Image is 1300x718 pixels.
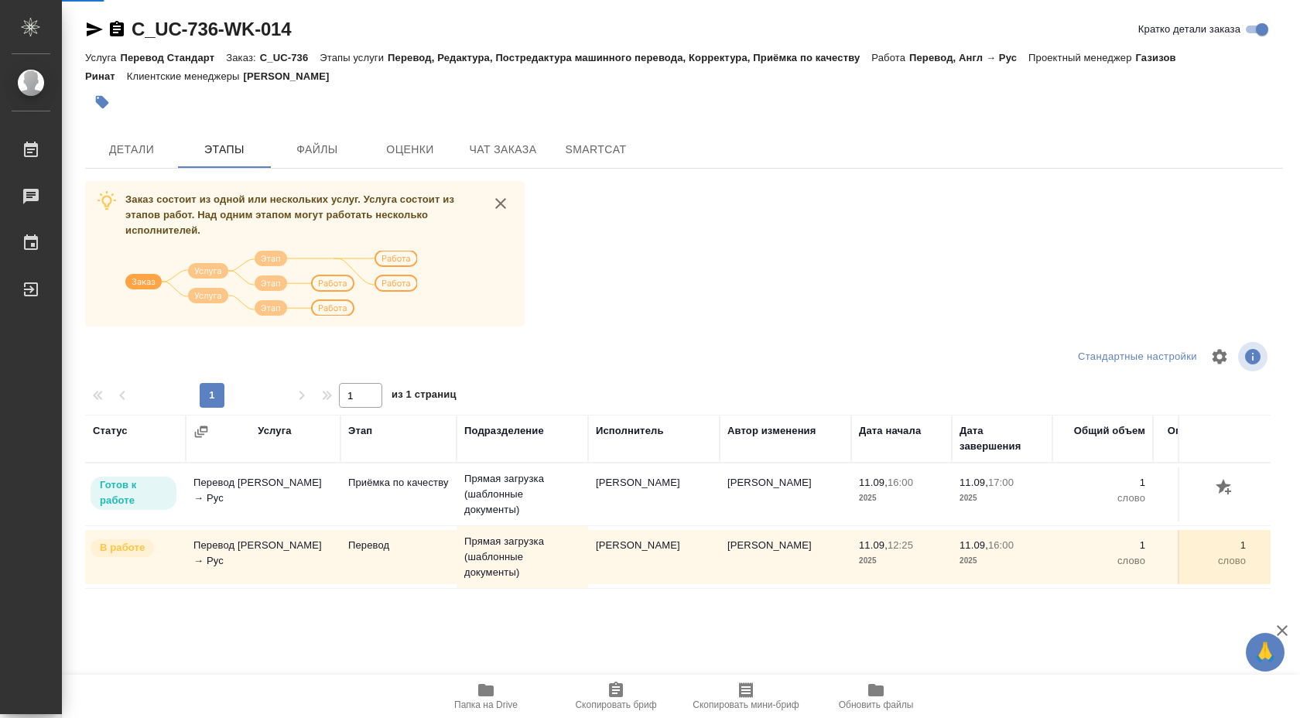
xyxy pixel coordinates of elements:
[94,140,169,159] span: Детали
[466,140,540,159] span: Чат заказа
[186,530,340,584] td: Перевод [PERSON_NAME] → Рус
[454,699,518,710] span: Папка на Drive
[960,477,988,488] p: 11.09,
[588,530,720,584] td: [PERSON_NAME]
[960,491,1045,506] p: 2025
[720,467,851,521] td: [PERSON_NAME]
[888,539,913,551] p: 12:25
[909,52,1028,63] p: Перевод, Англ → Рус
[811,675,941,718] button: Обновить файлы
[596,423,664,439] div: Исполнитель
[960,539,988,551] p: 11.09,
[1161,538,1246,553] p: 1
[888,477,913,488] p: 16:00
[1161,475,1246,491] p: 1
[681,675,811,718] button: Скопировать мини-бриф
[859,491,944,506] p: 2025
[489,192,512,215] button: close
[1201,338,1238,375] span: Настроить таблицу
[85,85,119,119] button: Добавить тэг
[960,553,1045,569] p: 2025
[127,70,244,82] p: Клиентские менеджеры
[125,193,454,236] span: Заказ состоит из одной или нескольких услуг. Услуга состоит из этапов работ. Над одним этапом мог...
[132,19,291,39] a: C_UC-736-WK-014
[871,52,909,63] p: Работа
[720,530,851,584] td: [PERSON_NAME]
[388,52,871,63] p: Перевод, Редактура, Постредактура машинного перевода, Корректура, Приёмка по качеству
[1252,636,1278,668] span: 🙏
[588,467,720,521] td: [PERSON_NAME]
[575,699,656,710] span: Скопировать бриф
[559,140,633,159] span: SmartCat
[859,477,888,488] p: 11.09,
[1074,423,1145,439] div: Общий объем
[839,699,914,710] span: Обновить файлы
[1161,423,1246,454] div: Оплачиваемый объем
[187,140,262,159] span: Этапы
[1238,342,1271,371] span: Посмотреть информацию
[244,70,341,82] p: [PERSON_NAME]
[421,675,551,718] button: Папка на Drive
[457,463,588,525] td: Прямая загрузка (шаблонные документы)
[108,20,126,39] button: Скопировать ссылку
[1161,491,1246,506] p: слово
[280,140,354,159] span: Файлы
[348,423,372,439] div: Этап
[193,424,209,439] button: Сгруппировать
[727,423,816,439] div: Автор изменения
[457,526,588,588] td: Прямая загрузка (шаблонные документы)
[464,423,544,439] div: Подразделение
[320,52,388,63] p: Этапы услуги
[1060,553,1145,569] p: слово
[1060,538,1145,553] p: 1
[551,675,681,718] button: Скопировать бриф
[988,539,1014,551] p: 16:00
[186,467,340,521] td: Перевод [PERSON_NAME] → Рус
[1060,491,1145,506] p: слово
[100,540,145,556] p: В работе
[85,52,120,63] p: Услуга
[693,699,799,710] span: Скопировать мини-бриф
[1028,52,1135,63] p: Проектный менеджер
[1138,22,1240,37] span: Кратко детали заказа
[260,52,320,63] p: C_UC-736
[392,385,457,408] span: из 1 страниц
[859,539,888,551] p: 11.09,
[1161,553,1246,569] p: слово
[988,477,1014,488] p: 17:00
[859,553,944,569] p: 2025
[1074,345,1201,369] div: split button
[1246,633,1285,672] button: 🙏
[85,20,104,39] button: Скопировать ссылку для ЯМессенджера
[859,423,921,439] div: Дата начала
[348,475,449,491] p: Приёмка по качеству
[1212,475,1238,501] button: Добавить оценку
[120,52,226,63] p: Перевод Стандарт
[100,477,167,508] p: Готов к работе
[226,52,259,63] p: Заказ:
[93,423,128,439] div: Статус
[373,140,447,159] span: Оценки
[960,423,1045,454] div: Дата завершения
[348,538,449,553] p: Перевод
[258,423,291,439] div: Услуга
[1060,475,1145,491] p: 1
